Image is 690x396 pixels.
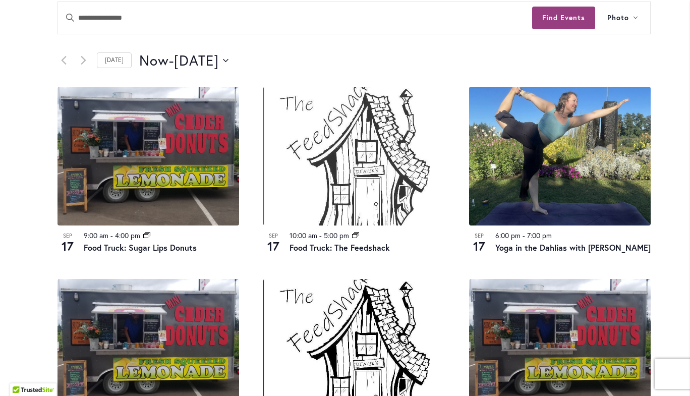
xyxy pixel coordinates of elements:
[263,87,445,225] img: The Feedshack
[110,231,113,240] span: -
[115,231,140,240] time: 4:00 pm
[263,238,283,255] span: 17
[139,50,169,71] span: Now
[57,87,239,225] img: Food Truck: Sugar Lips Apple Cider Donuts
[84,231,108,240] time: 9:00 am
[139,50,228,71] button: Click to toggle datepicker
[324,231,349,240] time: 5:00 pm
[607,12,629,24] span: Photo
[57,238,78,255] span: 17
[290,231,317,240] time: 10:00 am
[169,50,174,71] span: -
[290,242,390,253] a: Food Truck: The Feedshack
[58,2,532,34] input: Enter Keyword. Search for events by Keyword.
[319,231,322,240] span: -
[469,87,651,225] img: 794bea9c95c28ba4d1b9526f609c0558
[523,231,525,240] span: -
[595,2,650,34] button: Photo
[8,360,36,388] iframe: Launch Accessibility Center
[77,54,89,67] a: Next Events
[469,232,489,240] span: Sep
[495,242,651,253] a: Yoga in the Dahlias with [PERSON_NAME]
[527,231,552,240] time: 7:00 pm
[97,52,132,68] a: Click to select today's date
[57,54,70,67] a: Previous Events
[469,238,489,255] span: 17
[84,242,197,253] a: Food Truck: Sugar Lips Donuts
[495,231,521,240] time: 6:00 pm
[57,232,78,240] span: Sep
[174,50,219,71] span: [DATE]
[263,232,283,240] span: Sep
[532,7,595,29] button: Find Events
